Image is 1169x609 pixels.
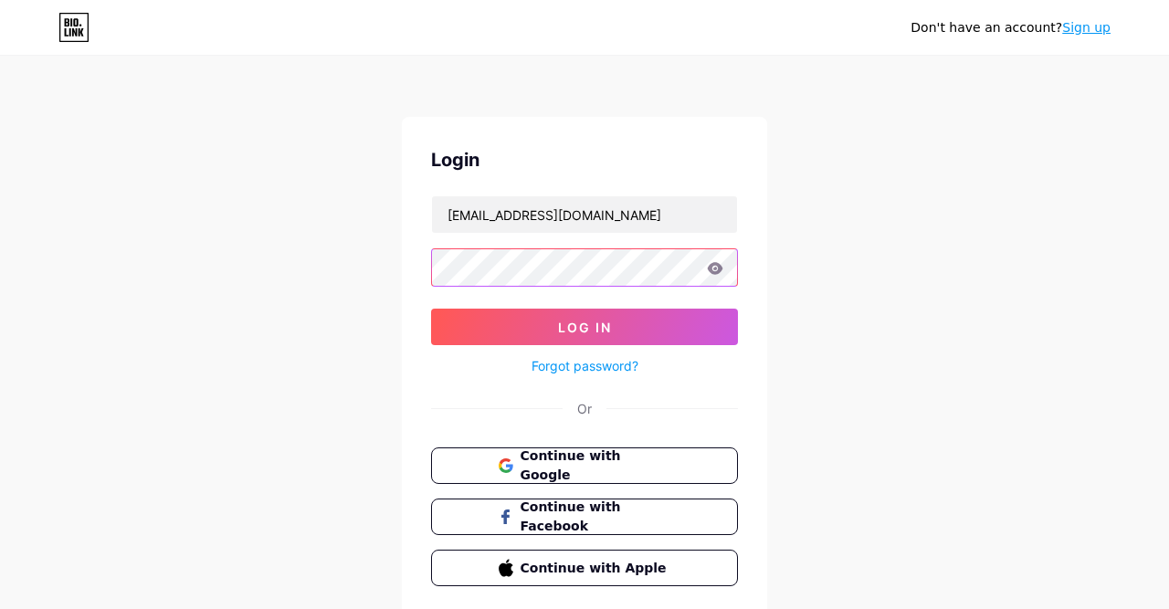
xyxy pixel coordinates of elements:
div: Login [431,146,738,173]
button: Log In [431,309,738,345]
a: Sign up [1062,20,1111,35]
button: Continue with Google [431,447,738,484]
button: Continue with Facebook [431,499,738,535]
span: Continue with Facebook [521,498,671,536]
div: Don't have an account? [911,18,1111,37]
span: Log In [558,320,612,335]
input: Username [432,196,737,233]
button: Continue with Apple [431,550,738,586]
div: Or [577,399,592,418]
span: Continue with Google [521,446,671,485]
span: Continue with Apple [521,559,671,578]
a: Forgot password? [532,356,638,375]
